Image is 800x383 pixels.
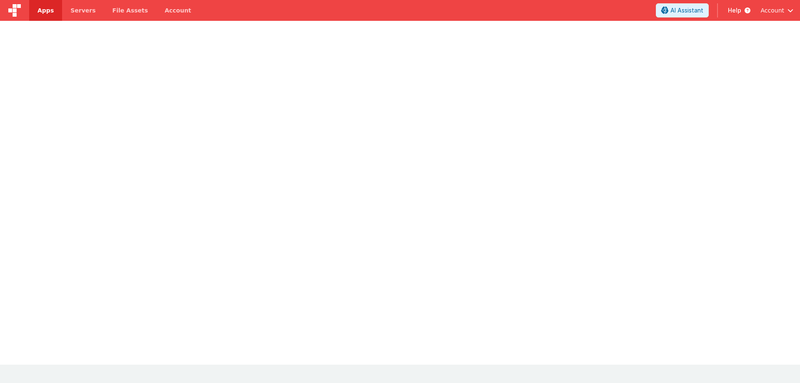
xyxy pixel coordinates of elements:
button: Account [760,6,793,15]
span: Apps [37,6,54,15]
span: File Assets [112,6,148,15]
span: Help [728,6,741,15]
span: Servers [70,6,95,15]
span: Account [760,6,784,15]
span: AI Assistant [670,6,703,15]
button: AI Assistant [656,3,709,18]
